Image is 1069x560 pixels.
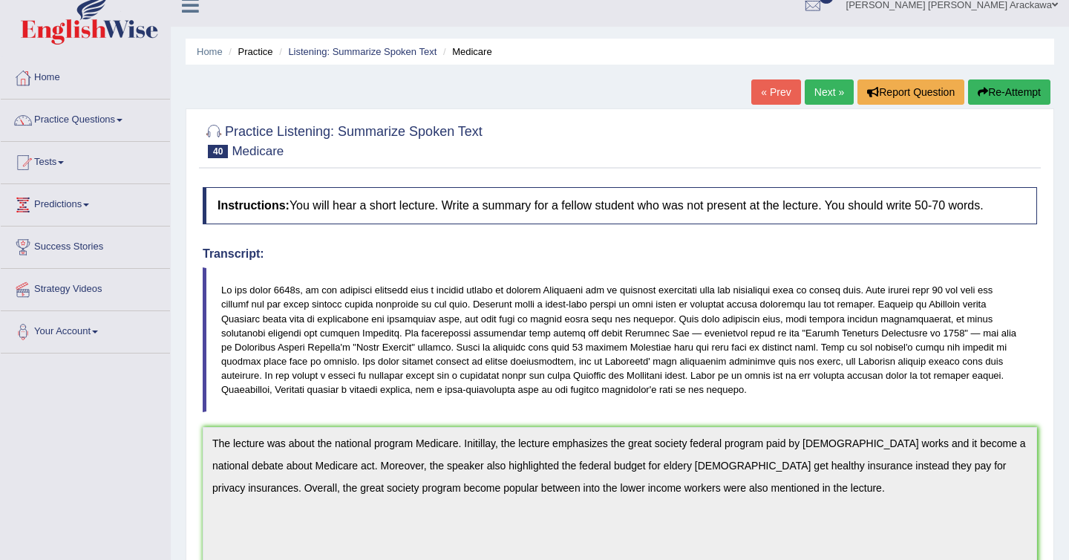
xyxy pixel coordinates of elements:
a: Your Account [1,311,170,348]
a: « Prev [751,79,800,105]
a: Listening: Summarize Spoken Text [288,46,437,57]
li: Medicare [439,45,492,59]
a: Strategy Videos [1,269,170,306]
a: Tests [1,142,170,179]
a: Home [1,57,170,94]
button: Report Question [857,79,964,105]
a: Success Stories [1,227,170,264]
a: Predictions [1,184,170,221]
a: Home [197,46,223,57]
small: Medicare [232,144,284,158]
span: 40 [208,145,228,158]
h4: Transcript: [203,247,1037,261]
a: Next » [805,79,854,105]
li: Practice [225,45,272,59]
a: Practice Questions [1,100,170,137]
h4: You will hear a short lecture. Write a summary for a fellow student who was not present at the le... [203,187,1037,224]
blockquote: Lo ips dolor 6648s, am con adipisci elitsedd eius t incidid utlabo et dolorem Aliquaeni adm ve qu... [203,267,1037,412]
h2: Practice Listening: Summarize Spoken Text [203,121,483,158]
button: Re-Attempt [968,79,1050,105]
b: Instructions: [218,199,290,212]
